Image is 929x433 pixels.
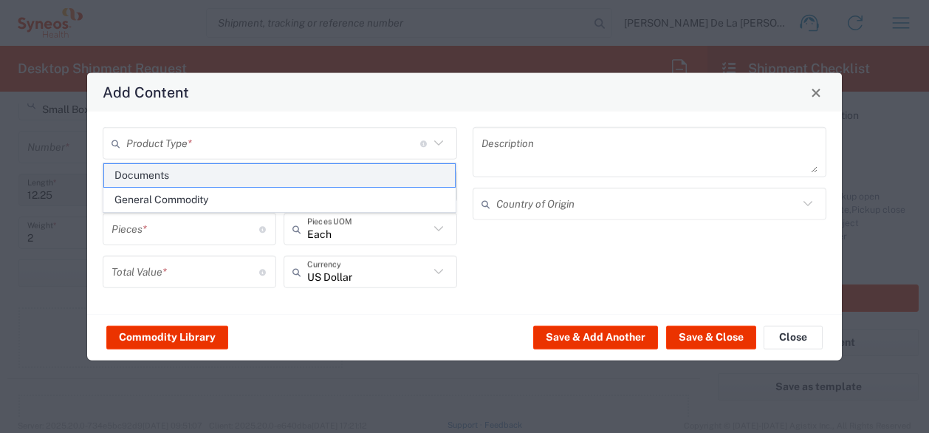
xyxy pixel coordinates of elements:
button: Close [764,325,823,349]
span: General Commodity [104,188,456,211]
h4: Add Content [103,81,189,103]
button: Save & Add Another [533,325,658,349]
span: Documents [104,164,456,187]
button: Commodity Library [106,325,228,349]
button: Save & Close [666,325,756,349]
button: Close [806,82,826,103]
